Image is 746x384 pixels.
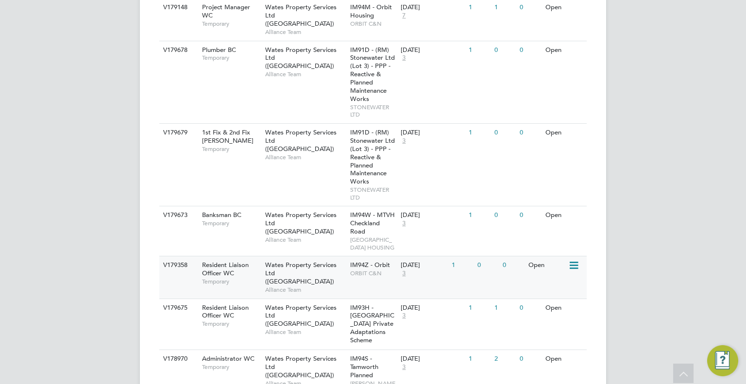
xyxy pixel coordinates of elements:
[401,304,464,312] div: [DATE]
[202,354,254,363] span: Administrator WC
[265,261,337,285] span: Wates Property Services Ltd ([GEOGRAPHIC_DATA])
[202,278,260,285] span: Temporary
[466,124,492,142] div: 1
[401,46,464,54] div: [DATE]
[202,128,254,145] span: 1st Fix & 2nd Fix [PERSON_NAME]
[265,286,345,294] span: Alliance Team
[543,41,585,59] div: Open
[265,153,345,161] span: Alliance Team
[265,70,345,78] span: Alliance Team
[161,299,195,317] div: V179675
[401,269,407,278] span: 3
[265,128,337,153] span: Wates Property Services Ltd ([GEOGRAPHIC_DATA])
[401,219,407,228] span: 3
[466,206,492,224] div: 1
[466,299,492,317] div: 1
[350,128,395,185] span: IM91D - (RM) Stonewater Ltd (Lot 3) - PPP - Reactive & Planned Maintenance Works
[449,256,475,274] div: 1
[350,303,394,345] span: IM93H - [GEOGRAPHIC_DATA] Private Adaptations Scheme
[517,299,543,317] div: 0
[475,256,500,274] div: 0
[161,206,195,224] div: V179673
[161,256,195,274] div: V179358
[350,261,390,269] span: IM94Z - Orbit
[492,124,517,142] div: 0
[517,206,543,224] div: 0
[543,299,585,317] div: Open
[401,137,407,145] span: 3
[202,54,260,62] span: Temporary
[202,46,236,54] span: Plumber BC
[466,41,492,59] div: 1
[265,236,345,244] span: Alliance Team
[401,261,447,269] div: [DATE]
[401,363,407,371] span: 3
[350,46,395,103] span: IM91D - (RM) Stonewater Ltd (Lot 3) - PPP - Reactive & Planned Maintenance Works
[350,236,396,251] span: [GEOGRAPHIC_DATA] HOUSING
[401,54,407,62] span: 3
[543,350,585,368] div: Open
[265,328,345,336] span: Alliance Team
[265,46,337,70] span: Wates Property Services Ltd ([GEOGRAPHIC_DATA])
[202,145,260,153] span: Temporary
[265,3,337,28] span: Wates Property Services Ltd ([GEOGRAPHIC_DATA])
[161,124,195,142] div: V179679
[265,354,337,379] span: Wates Property Services Ltd ([GEOGRAPHIC_DATA])
[350,3,392,19] span: IM94M - Orbit Housing
[202,3,250,19] span: Project Manager WC
[492,206,517,224] div: 0
[401,129,464,137] div: [DATE]
[265,303,337,328] span: Wates Property Services Ltd ([GEOGRAPHIC_DATA])
[202,261,249,277] span: Resident Liaison Officer WC
[500,256,526,274] div: 0
[492,299,517,317] div: 1
[265,211,337,235] span: Wates Property Services Ltd ([GEOGRAPHIC_DATA])
[350,269,396,277] span: ORBIT C&N
[543,206,585,224] div: Open
[202,303,249,320] span: Resident Liaison Officer WC
[517,41,543,59] div: 0
[492,41,517,59] div: 0
[517,350,543,368] div: 0
[526,256,568,274] div: Open
[350,354,378,379] span: IM94S - Tamworth Planned
[466,350,492,368] div: 1
[202,20,260,28] span: Temporary
[161,41,195,59] div: V179678
[350,103,396,118] span: STONEWATER LTD
[492,350,517,368] div: 2
[401,355,464,363] div: [DATE]
[161,350,195,368] div: V178970
[543,124,585,142] div: Open
[350,186,396,201] span: STONEWATER LTD
[265,28,345,36] span: Alliance Team
[401,3,464,12] div: [DATE]
[350,20,396,28] span: ORBIT C&N
[202,211,241,219] span: Banksman BC
[707,345,738,376] button: Engage Resource Center
[350,211,395,235] span: IM94W - MTVH Checkland Road
[202,363,260,371] span: Temporary
[401,211,464,219] div: [DATE]
[202,219,260,227] span: Temporary
[517,124,543,142] div: 0
[401,12,407,20] span: 7
[202,320,260,328] span: Temporary
[401,312,407,320] span: 3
